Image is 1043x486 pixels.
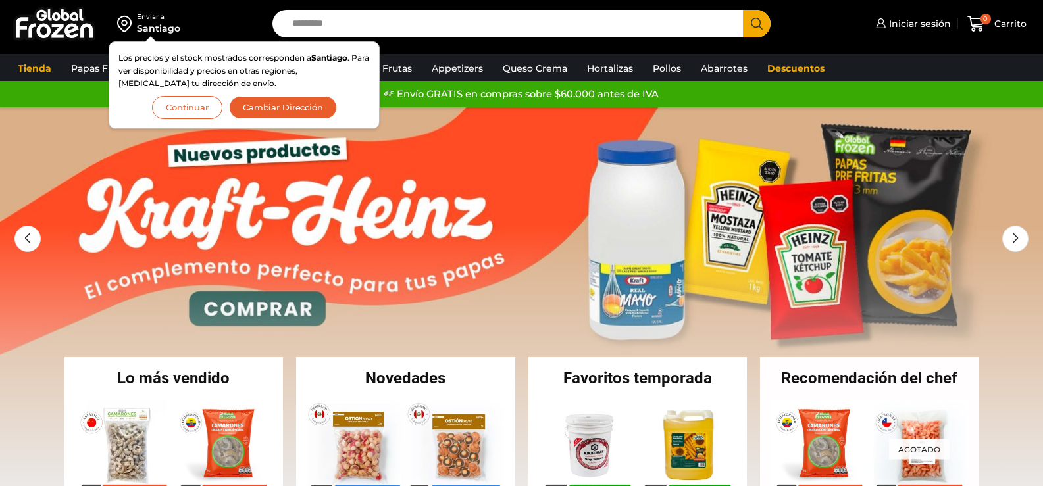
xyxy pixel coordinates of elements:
[137,12,180,22] div: Enviar a
[760,370,979,386] h2: Recomendación del chef
[64,370,284,386] h2: Lo más vendido
[743,10,771,37] button: Search button
[980,14,991,24] span: 0
[152,96,222,119] button: Continuar
[964,9,1030,39] a: 0 Carrito
[311,53,347,62] strong: Santiago
[646,56,688,81] a: Pollos
[137,22,180,35] div: Santiago
[694,56,754,81] a: Abarrotes
[1002,226,1029,252] div: Next slide
[886,17,951,30] span: Iniciar sesión
[580,56,640,81] a: Hortalizas
[873,11,951,37] a: Iniciar sesión
[64,56,135,81] a: Papas Fritas
[528,370,748,386] h2: Favoritos temporada
[889,439,950,459] p: Agotado
[761,56,831,81] a: Descuentos
[229,96,337,119] button: Cambiar Dirección
[991,17,1027,30] span: Carrito
[296,370,515,386] h2: Novedades
[496,56,574,81] a: Queso Crema
[11,56,58,81] a: Tienda
[117,12,137,35] img: address-field-icon.svg
[118,51,370,89] p: Los precios y el stock mostrados corresponden a . Para ver disponibilidad y precios en otras regi...
[425,56,490,81] a: Appetizers
[14,226,41,252] div: Previous slide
